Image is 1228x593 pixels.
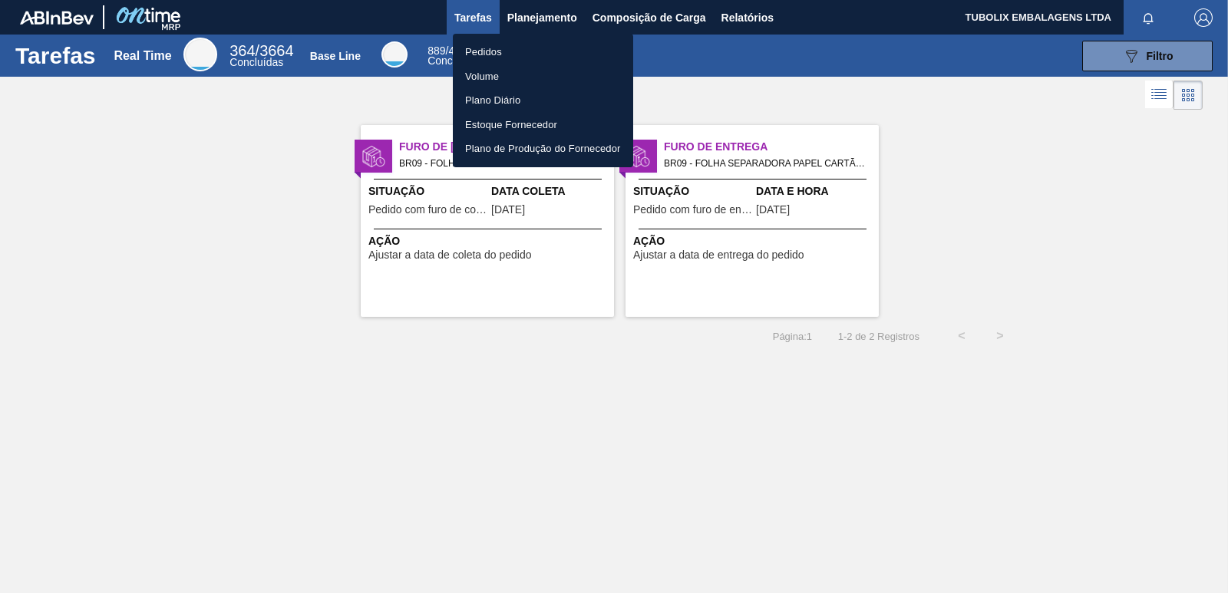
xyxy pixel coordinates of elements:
a: Plano de Produção do Fornecedor [453,137,633,161]
a: Plano Diário [453,88,633,113]
a: Volume [453,64,633,89]
a: Pedidos [453,40,633,64]
a: Estoque Fornecedor [453,113,633,137]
